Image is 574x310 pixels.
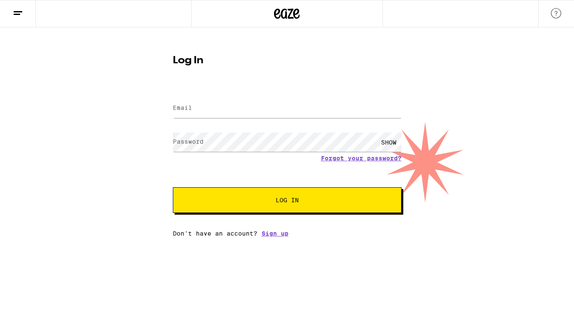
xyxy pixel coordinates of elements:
[173,104,192,111] label: Email
[173,56,402,66] h1: Log In
[173,138,204,145] label: Password
[376,133,402,152] div: SHOW
[173,187,402,213] button: Log In
[173,230,402,237] div: Don't have an account?
[262,230,288,237] a: Sign up
[173,99,402,118] input: Email
[276,197,299,203] span: Log In
[321,155,402,162] a: Forgot your password?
